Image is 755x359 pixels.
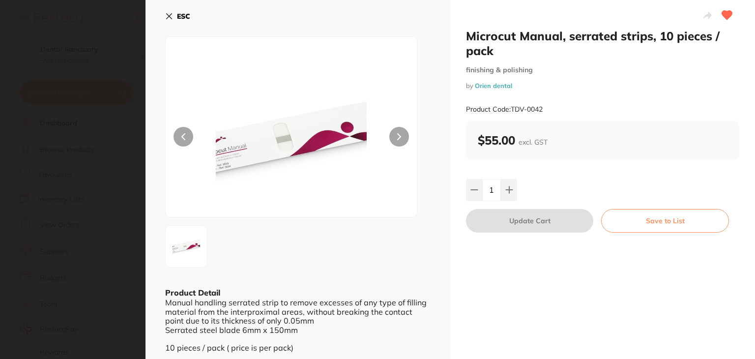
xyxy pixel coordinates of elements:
[466,66,739,74] small: finishing & polishing
[475,82,512,90] a: Orien dental
[519,138,548,147] span: excl. GST
[165,288,220,298] b: Product Detail
[601,209,729,233] button: Save to List
[466,105,543,114] small: Product Code: TDV-0042
[466,82,739,90] small: by
[177,12,190,21] b: ESC
[169,234,204,259] img: MTE0MV8xMi1qcGc
[466,29,739,58] h2: Microcut Manual, serrated strips, 10 pieces / pack
[216,61,367,217] img: MTE0MV8xMi1qcGc
[165,298,431,352] div: Manual handling serrated strip to remove excesses of any type of filling material from the interp...
[478,133,548,148] b: $55.00
[466,209,593,233] button: Update Cart
[165,8,190,25] button: ESC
